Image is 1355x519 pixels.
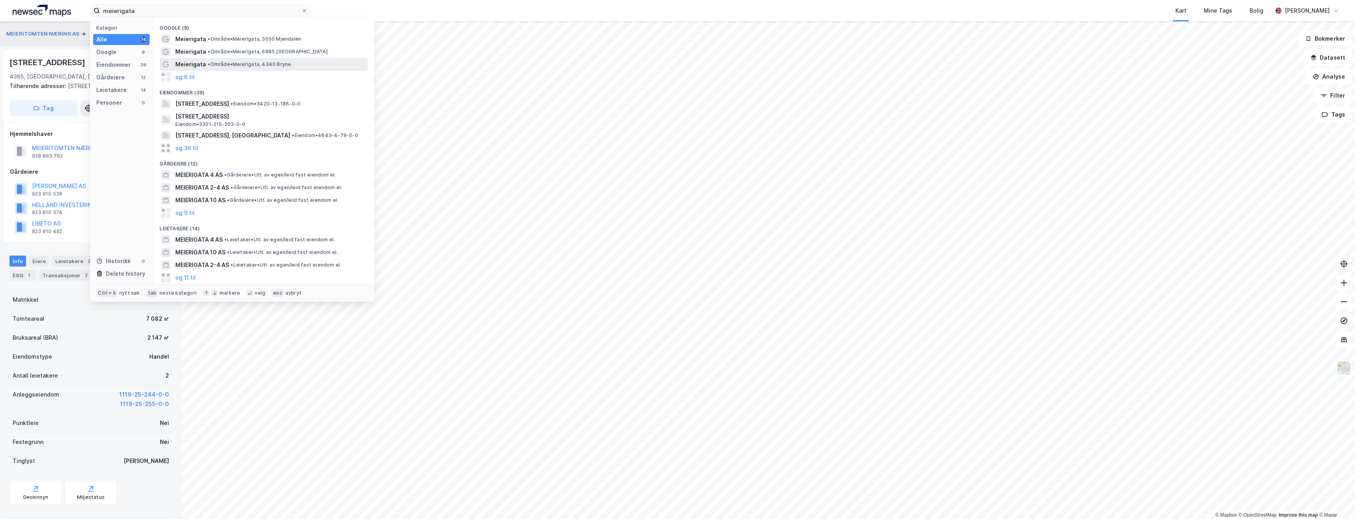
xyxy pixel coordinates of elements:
div: Transaksjoner [39,270,93,281]
span: • [208,36,210,42]
span: Eiendom • 4643-4-79-0-0 [292,132,358,139]
div: Nei [160,418,169,428]
div: 0 [140,258,146,264]
button: Datasett [1304,50,1352,66]
div: Punktleie [13,418,39,428]
span: • [224,237,227,243]
span: Meierigata [175,60,206,69]
div: Info [9,256,26,267]
div: 928 893 782 [32,153,63,159]
div: Tomteareal [13,314,44,323]
div: 7 082 ㎡ [146,314,169,323]
span: MEIERIGATA 10 AS [175,248,225,257]
div: Delete history [106,269,145,278]
div: Geoinnsyn [23,494,49,500]
div: Antall leietakere [13,371,58,380]
span: MEIERIGATA 2-4 AS [175,183,229,192]
input: Søk på adresse, matrikkel, gårdeiere, leietakere eller personer [100,5,301,17]
span: [STREET_ADDRESS], [GEOGRAPHIC_DATA] [175,131,290,140]
div: [PERSON_NAME] [1285,6,1330,15]
div: 0 [140,100,146,106]
span: Meierigata [175,34,206,44]
div: 74 [140,36,146,43]
div: Alle [96,35,107,44]
span: • [227,197,229,203]
span: Tilhørende adresser: [9,83,68,89]
div: 9 [140,49,146,55]
div: Festegrunn [13,437,43,447]
div: Miljøstatus [77,494,105,500]
div: Handel [149,352,169,361]
div: tab [146,289,158,297]
div: Leietakere [52,256,96,267]
button: Tags [1315,107,1352,122]
div: Tinglyst [13,456,35,466]
div: ESG [9,270,36,281]
span: Område • Meierigata, 3050 Mjøndalen [208,36,301,42]
div: Personer [96,98,122,107]
div: Eiendomstype [13,352,52,361]
div: Eiere [29,256,49,267]
div: 1 [25,271,33,279]
span: Eiendom • 3301-215-203-0-0 [175,121,245,128]
span: • [231,101,233,107]
div: Ctrl + k [96,289,118,297]
div: Anleggseiendom [13,390,59,399]
div: [STREET_ADDRESS] [9,56,87,69]
span: • [231,262,233,268]
button: Filter [1314,88,1352,103]
div: 39 [140,62,146,68]
span: Gårdeiere • Utl. av egen/leid fast eiendom el. [231,184,342,191]
span: • [224,172,227,178]
span: Gårdeiere • Utl. av egen/leid fast eiendom el. [227,197,338,203]
span: • [208,61,210,67]
div: Matrikkel [13,295,38,305]
button: og 36 til [175,143,198,153]
a: Improve this map [1279,512,1318,518]
div: Kart [1175,6,1186,15]
span: • [227,249,229,255]
span: • [292,132,294,138]
div: Hjemmelshaver [10,129,172,139]
div: 12 [140,74,146,81]
span: Gårdeiere • Utl. av egen/leid fast eiendom el. [224,172,336,178]
span: Eiendom • 3420-13-186-0-0 [231,101,300,107]
div: 923 810 536 [32,191,62,197]
div: 2 [165,371,169,380]
button: Analyse [1306,69,1352,85]
span: • [231,184,233,190]
div: Gårdeiere [96,73,125,82]
div: velg [255,290,265,296]
div: Google [96,47,116,57]
div: Gårdeiere (12) [153,154,374,169]
span: • [208,49,210,55]
span: Leietaker • Utl. av egen/leid fast eiendom el. [231,262,341,268]
button: og 9 til [175,208,195,218]
div: [STREET_ADDRESS] [9,81,166,91]
span: Leietaker • Utl. av egen/leid fast eiendom el. [227,249,338,256]
div: neste kategori [160,290,197,296]
span: MEIERIGATA 4 AS [175,235,223,244]
div: 2 [82,271,90,279]
div: Bolig [1250,6,1263,15]
div: Kategori [96,25,150,31]
img: Z [1336,361,1351,376]
div: Gårdeiere [10,167,172,177]
div: 14 [140,87,146,93]
div: Google (9) [153,19,374,33]
button: 1119-25-244-0-0 [119,390,169,399]
div: Bruksareal (BRA) [13,333,58,342]
span: Område • Meierigata, 6885 [GEOGRAPHIC_DATA] [208,49,327,55]
div: Nei [160,437,169,447]
button: 1119-25-255-0-0 [120,399,169,409]
div: Chat Widget [1316,481,1355,519]
button: Tag [9,100,77,116]
div: avbryt [285,290,302,296]
div: Historikk [96,256,131,266]
span: MEIERIGATA 10 AS [175,196,225,205]
span: Område • Meierigata, 4340 Bryne [208,61,291,68]
span: MEIERIGATA 4 AS [175,170,223,180]
div: nytt søk [119,290,140,296]
div: markere [220,290,240,296]
div: 923 810 374 [32,209,62,216]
